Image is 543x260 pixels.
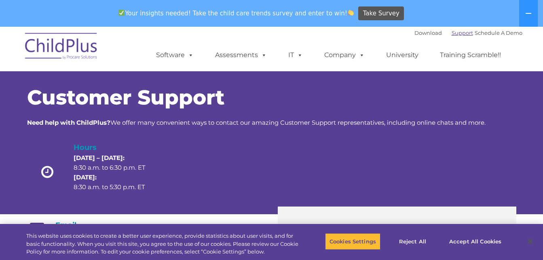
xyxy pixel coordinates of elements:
[27,119,486,126] span: We offer many convenient ways to contact our amazing Customer Support representatives, including ...
[27,221,266,230] h4: Email
[26,232,299,256] div: This website uses cookies to create a better user experience, provide statistics about user visit...
[475,30,522,36] a: Schedule A Demo
[452,30,473,36] a: Support
[521,232,539,250] button: Close
[414,30,522,36] font: |
[74,154,125,162] strong: [DATE] – [DATE]:
[74,142,159,153] h4: Hours
[348,10,354,16] img: 👏
[378,47,427,63] a: University
[387,233,438,250] button: Reject All
[363,6,399,21] span: Take Survey
[207,47,275,63] a: Assessments
[27,85,224,110] span: Customer Support
[432,47,509,63] a: Training Scramble!!
[74,173,97,181] strong: [DATE]:
[325,233,380,250] button: Cookies Settings
[74,153,159,192] p: 8:30 a.m. to 6:30 p.m. ET 8:30 a.m. to 5:30 p.m. ET
[358,6,404,21] a: Take Survey
[118,10,125,16] img: ✅
[316,47,373,63] a: Company
[148,47,202,63] a: Software
[414,30,442,36] a: Download
[280,47,311,63] a: IT
[115,5,357,21] span: Your insights needed! Take the child care trends survey and enter to win!
[21,27,102,68] img: ChildPlus by Procare Solutions
[445,233,506,250] button: Accept All Cookies
[27,119,110,126] strong: Need help with ChildPlus?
